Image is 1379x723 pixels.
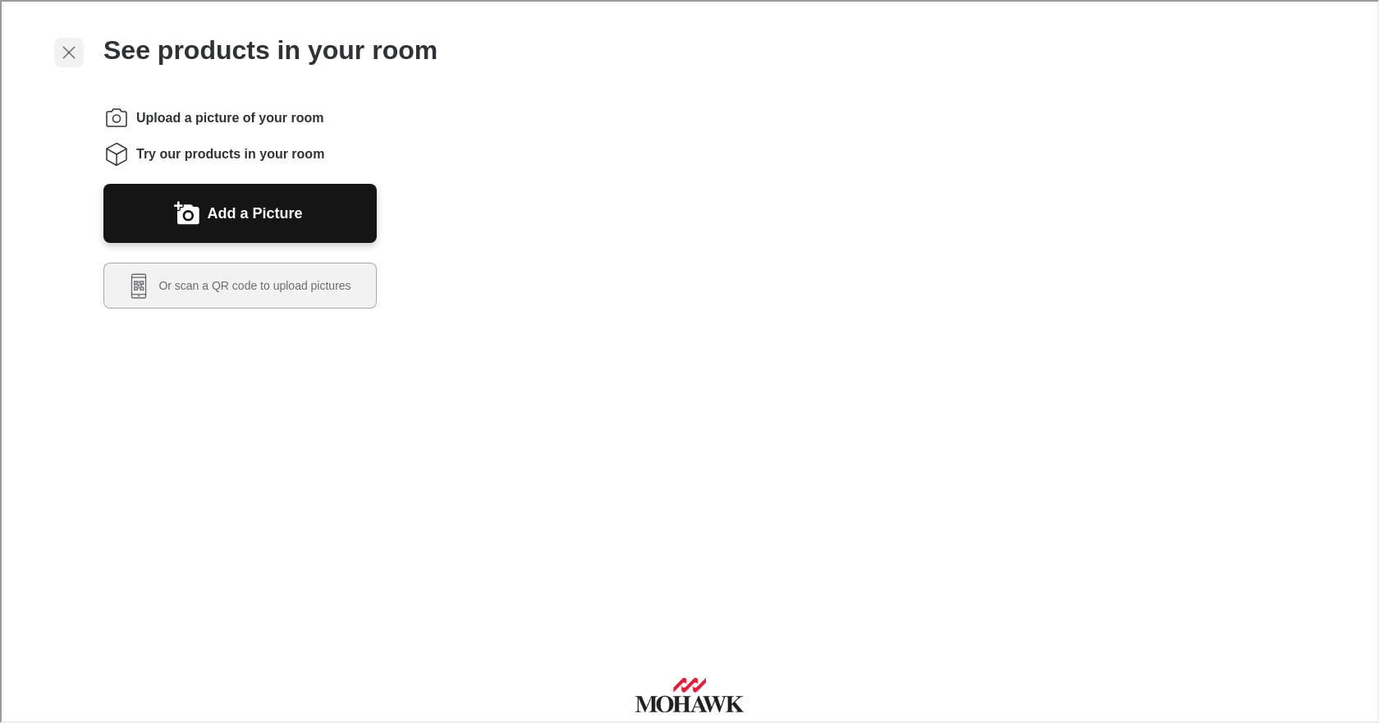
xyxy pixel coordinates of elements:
label: Add a Picture [205,199,300,225]
button: Exit visualizer [53,36,82,66]
a: Visit Mohawk Flooring homepage [622,676,754,711]
span: Upload a picture of your room [135,108,322,126]
button: Scan a QR code to upload pictures [102,261,375,307]
button: Upload a picture of your room [102,182,375,241]
span: Try our products in your room [135,144,323,162]
ol: Instructions [102,103,375,166]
